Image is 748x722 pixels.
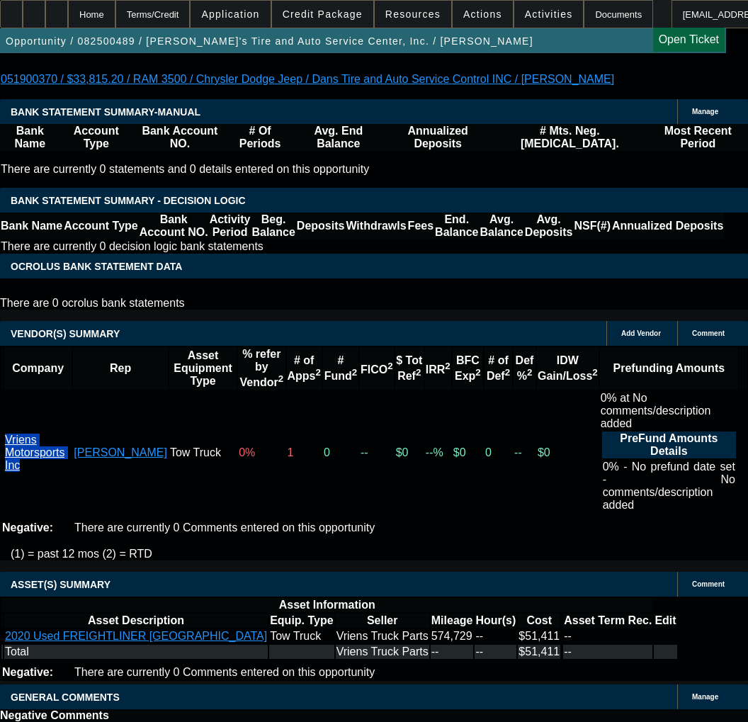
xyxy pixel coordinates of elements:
[518,645,560,659] td: $51,411
[514,1,584,28] button: Activities
[564,614,652,626] b: Asset Term Rec.
[352,367,357,378] sup: 2
[74,666,375,678] span: There are currently 0 Comments entered on this opportunity
[602,460,736,512] td: 0% - No prefund date set - No comments/description added
[316,367,321,378] sup: 2
[169,391,237,514] td: Tow Truck
[345,213,407,239] th: Withdrawls
[455,354,481,382] b: BFC Exp
[592,367,597,378] sup: 2
[375,1,451,28] button: Resources
[11,579,110,590] span: ASSET(S) SUMMARY
[269,629,334,643] td: Tow Truck
[613,362,725,374] b: Prefunding Amounts
[407,213,434,239] th: Fees
[516,354,534,382] b: Def %
[5,434,64,471] a: Vriens Motorsports Inc
[524,213,574,239] th: Avg. Deposits
[11,106,200,118] span: BANK STATEMENT SUMMARY-MANUAL
[518,629,560,643] td: $51,411
[527,367,532,378] sup: 2
[434,213,479,239] th: End. Balance
[209,213,251,239] th: Activity Period
[6,35,533,47] span: Opportunity / 082500489 / [PERSON_NAME]'s Tire and Auto Service Center, Inc. / [PERSON_NAME]
[514,391,535,514] td: --
[63,213,139,239] th: Account Type
[692,108,718,115] span: Manage
[283,9,363,20] span: Credit Package
[563,629,652,643] td: --
[537,391,599,514] td: $0
[453,1,513,28] button: Actions
[445,361,450,371] sup: 2
[239,348,283,388] b: % refer by Vendor
[396,354,422,382] b: $ Tot Ref
[11,261,182,272] span: OCROLUS BANK STATEMENT DATA
[11,195,246,206] span: Bank Statement Summary - Decision Logic
[654,614,676,628] th: Edit
[174,349,232,387] b: Asset Equipment Type
[5,630,267,642] a: 2020 Used FREIGHTLINER [GEOGRAPHIC_DATA]
[425,391,451,514] td: --%
[323,391,358,514] td: 0
[384,124,492,151] th: Annualized Deposits
[692,693,718,701] span: Manage
[60,124,132,151] th: Account Type
[431,614,473,626] b: Mileage
[648,124,748,151] th: Most Recent Period
[505,367,510,378] sup: 2
[526,614,552,626] b: Cost
[227,124,293,151] th: # Of Periods
[1,163,747,176] p: There are currently 0 statements and 0 details entered on this opportunity
[139,213,209,239] th: Bank Account NO.
[525,9,573,20] span: Activities
[367,614,398,626] b: Seller
[238,391,285,514] td: 0%
[324,354,358,382] b: # Fund
[272,1,373,28] button: Credit Package
[360,391,394,514] td: --
[426,363,450,376] b: IRR
[279,599,375,611] b: Asset Information
[11,328,120,339] span: VENDOR(S) SUMMARY
[88,614,184,626] b: Asset Description
[621,329,661,337] span: Add Vendor
[563,614,652,628] th: Asset Term Recommendation
[463,9,502,20] span: Actions
[336,645,429,659] td: Vriens Truck Parts
[296,213,346,239] th: Deposits
[487,354,510,382] b: # of Def
[475,645,516,659] td: --
[11,692,120,703] span: GENERAL COMMENTS
[692,580,725,588] span: Comment
[538,354,598,382] b: IDW Gain/Loss
[1,73,614,85] a: 051900370 / $33,815.20 / RAM 3500 / Chrysler Dodge Jeep / Dans Tire and Auto Service Control INC ...
[573,213,611,239] th: NSF(#)
[74,446,167,458] a: [PERSON_NAME]
[653,28,725,52] a: Open Ticket
[484,391,512,514] td: 0
[5,645,267,658] div: Total
[201,9,259,20] span: Application
[475,367,480,378] sup: 2
[288,354,321,382] b: # of Apps
[269,614,334,628] th: Equip. Type
[479,213,523,239] th: Avg. Balance
[74,521,375,534] span: There are currently 0 Comments entered on this opportunity
[132,124,227,151] th: Bank Account NO.
[361,363,393,376] b: FICO
[416,367,421,378] sup: 2
[563,645,652,659] td: --
[11,548,748,560] p: (1) = past 12 mos (2) = RTD
[336,629,429,643] td: Vriens Truck Parts
[475,614,516,626] b: Hour(s)
[278,373,283,384] sup: 2
[251,213,295,239] th: Beg. Balance
[611,213,724,239] th: Annualized Deposits
[431,629,474,643] td: 574,729
[620,432,718,457] b: PreFund Amounts Details
[385,9,441,20] span: Resources
[395,391,424,514] td: $0
[2,521,53,534] b: Negative:
[692,329,725,337] span: Comment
